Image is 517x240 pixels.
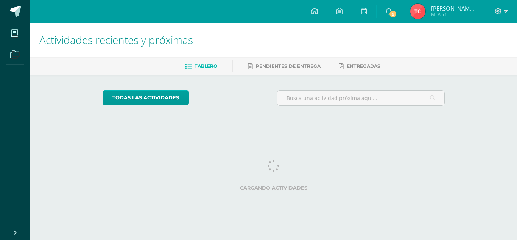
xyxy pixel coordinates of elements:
span: Mi Perfil [431,11,477,18]
a: todas las Actividades [103,90,189,105]
span: Actividades recientes y próximas [39,33,193,47]
span: Pendientes de entrega [256,63,321,69]
label: Cargando actividades [103,185,445,191]
span: Tablero [195,63,217,69]
a: Pendientes de entrega [248,60,321,72]
a: Tablero [185,60,217,72]
img: 427d6b45988be05d04198d9509dcda7c.png [410,4,425,19]
span: [PERSON_NAME] [PERSON_NAME] [431,5,477,12]
input: Busca una actividad próxima aquí... [277,91,445,105]
a: Entregadas [339,60,380,72]
span: Entregadas [347,63,380,69]
span: 6 [389,10,397,18]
